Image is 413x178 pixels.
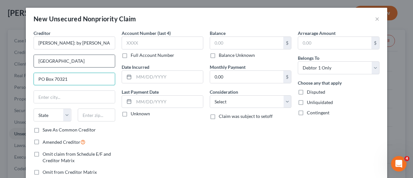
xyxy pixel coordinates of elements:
[43,151,111,163] span: Omit claim from Schedule E/F and Creditor Matrix
[307,89,325,95] span: Disputed
[34,37,115,49] input: Search creditor by name...
[122,30,171,37] label: Account Number (last 4)
[43,139,80,145] span: Amended Creditor
[219,52,255,58] label: Balance Unknown
[34,55,115,67] input: Enter address...
[391,156,407,172] iframe: Intercom live chat
[43,169,97,175] span: Omit from Creditor Matrix
[375,15,379,23] button: ×
[122,37,203,49] input: XXXX
[283,71,291,83] div: $
[210,30,226,37] label: Balance
[298,79,342,86] label: Choose any that apply
[219,113,273,119] span: Claim was subject to setoff
[34,91,115,103] input: Enter city...
[283,37,291,49] div: $
[34,14,136,23] div: New Unsecured Nonpriority Claim
[134,96,203,108] input: MM/DD/YYYY
[298,30,336,37] label: Arrearage Amount
[43,127,96,133] label: Save As Common Creditor
[131,52,174,58] label: Full Account Number
[307,110,329,115] span: Contingent
[131,110,150,117] label: Unknown
[34,30,51,36] span: Creditor
[78,109,116,121] input: Enter zip...
[307,99,333,105] span: Unliquidated
[122,89,159,95] label: Last Payment Date
[210,71,283,83] input: 0.00
[210,37,283,49] input: 0.00
[371,37,379,49] div: $
[404,156,409,161] span: 4
[210,64,246,70] label: Monthly Payment
[298,37,371,49] input: 0.00
[122,64,149,70] label: Date Incurred
[134,71,203,83] input: MM/DD/YYYY
[298,55,319,61] span: Belongs To
[210,89,238,95] label: Consideration
[34,73,115,85] input: Apt, Suite, etc...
